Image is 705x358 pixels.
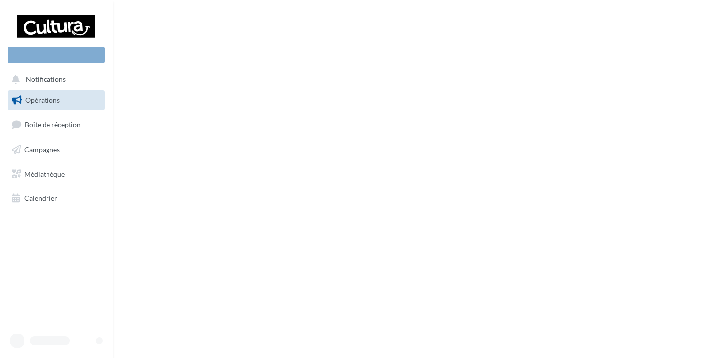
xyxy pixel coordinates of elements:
[26,75,66,84] span: Notifications
[6,114,107,135] a: Boîte de réception
[24,169,65,178] span: Médiathèque
[24,194,57,202] span: Calendrier
[6,90,107,111] a: Opérations
[8,47,105,63] div: Nouvelle campagne
[6,188,107,209] a: Calendrier
[25,120,81,129] span: Boîte de réception
[25,96,60,104] span: Opérations
[6,164,107,185] a: Médiathèque
[24,145,60,154] span: Campagnes
[6,140,107,160] a: Campagnes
